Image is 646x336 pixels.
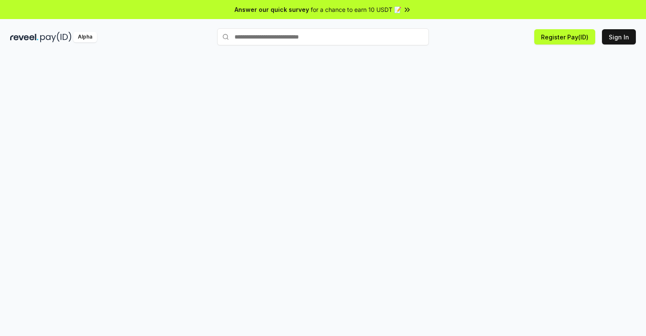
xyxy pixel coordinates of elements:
[235,5,309,14] span: Answer our quick survey
[534,29,595,44] button: Register Pay(ID)
[10,32,39,42] img: reveel_dark
[602,29,636,44] button: Sign In
[311,5,401,14] span: for a chance to earn 10 USDT 📝
[40,32,72,42] img: pay_id
[73,32,97,42] div: Alpha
